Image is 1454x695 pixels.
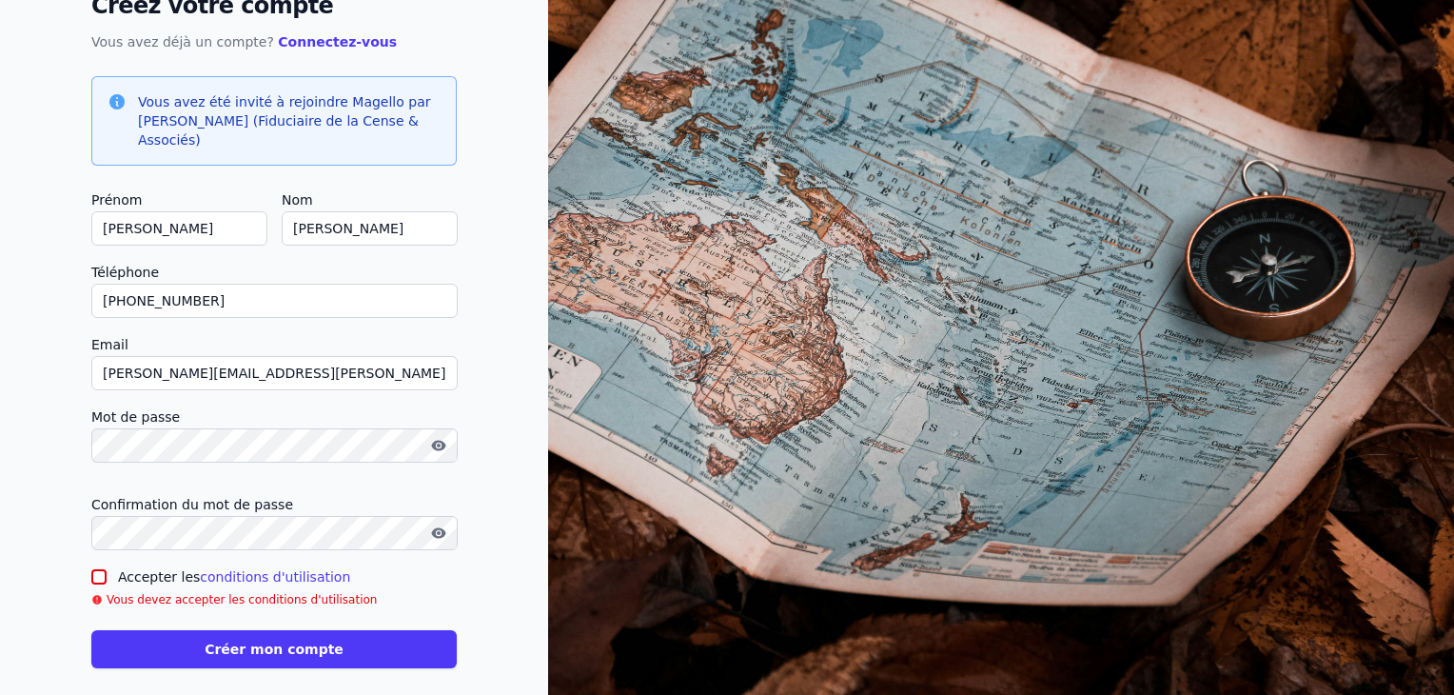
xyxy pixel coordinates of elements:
[107,592,377,607] p: Vous devez accepter les conditions d'utilisation
[200,569,350,585] a: conditions d'utilisation
[91,189,266,211] label: Prénom
[91,30,457,53] p: Vous avez déjà un compte?
[91,333,457,356] label: Email
[91,406,457,428] label: Mot de passe
[91,261,457,284] label: Téléphone
[278,34,397,50] a: Connectez-vous
[91,630,457,668] button: Créer mon compte
[91,493,457,516] label: Confirmation du mot de passe
[118,569,350,585] label: Accepter les
[138,92,441,149] h3: Vous avez été invité à rejoindre Magello par [PERSON_NAME] (Fiduciaire de la Cense & Associés)
[282,189,457,211] label: Nom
